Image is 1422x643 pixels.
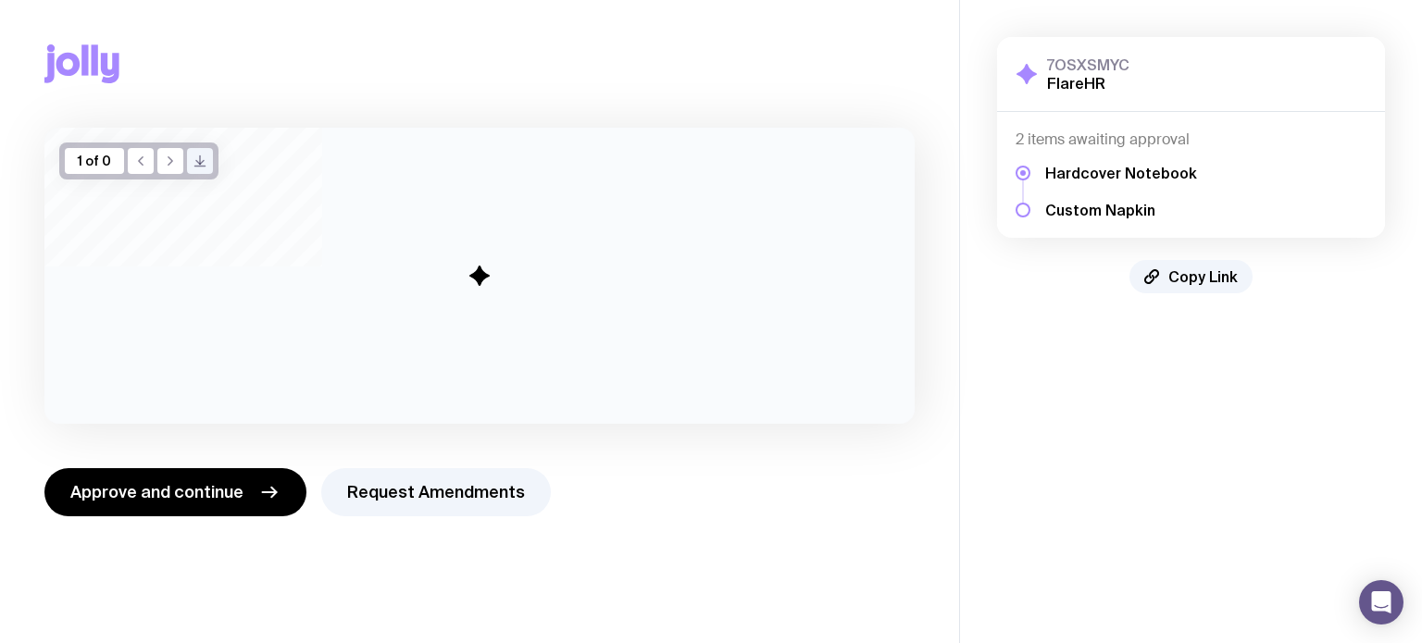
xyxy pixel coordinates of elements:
[1359,580,1403,624] div: Open Intercom Messenger
[1047,74,1129,93] h2: FlareHR
[1016,130,1366,149] h4: 2 items awaiting approval
[1045,201,1197,219] h5: Custom Napkin
[70,481,243,503] span: Approve and continue
[65,148,124,174] div: 1 of 0
[1168,267,1238,286] span: Copy Link
[195,156,206,167] g: /> />
[44,468,306,516] button: Approve and continue
[187,148,213,174] button: />/>
[321,468,551,516] button: Request Amendments
[1047,56,1129,74] h3: 7OSXSMYC
[1129,260,1253,293] button: Copy Link
[1045,164,1197,182] h5: Hardcover Notebook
